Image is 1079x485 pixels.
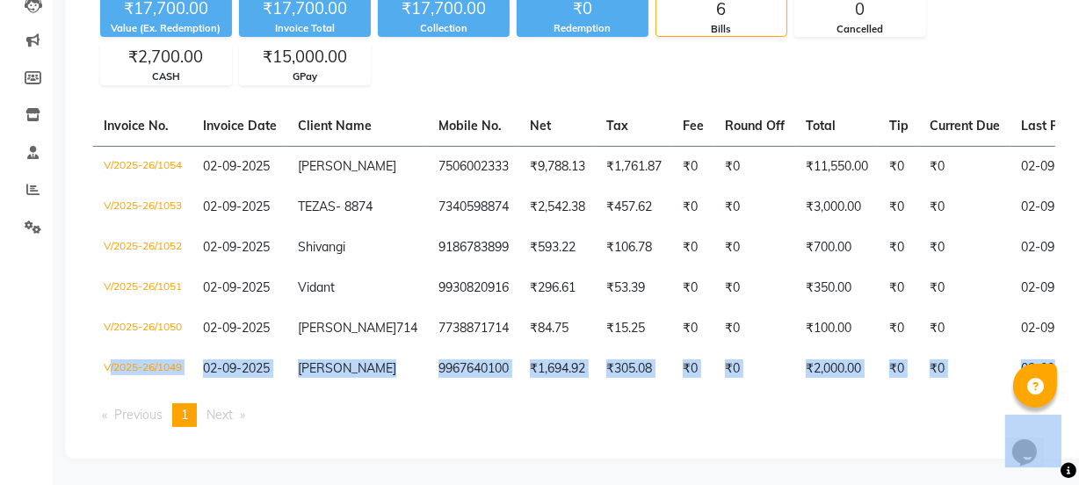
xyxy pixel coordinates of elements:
[795,22,925,37] div: Cancelled
[517,21,648,36] div: Redemption
[93,268,192,308] td: V/2025-26/1051
[519,268,596,308] td: ₹296.61
[298,320,396,336] span: [PERSON_NAME]
[203,118,277,134] span: Invoice Date
[428,146,519,187] td: 7506002333
[298,279,335,295] span: Vidant
[596,308,672,349] td: ₹15.25
[714,268,795,308] td: ₹0
[203,320,270,336] span: 02-09-2025
[428,228,519,268] td: 9186783899
[672,308,714,349] td: ₹0
[93,146,192,187] td: V/2025-26/1054
[428,349,519,389] td: 9967640100
[672,187,714,228] td: ₹0
[672,228,714,268] td: ₹0
[203,199,270,214] span: 02-09-2025
[114,407,163,423] span: Previous
[93,349,192,389] td: V/2025-26/1049
[596,349,672,389] td: ₹305.08
[104,118,169,134] span: Invoice No.
[530,118,551,134] span: Net
[879,187,919,228] td: ₹0
[1005,415,1061,467] iframe: chat widget
[298,199,336,214] span: TEZAS
[672,146,714,187] td: ₹0
[428,187,519,228] td: 7340598874
[919,146,1010,187] td: ₹0
[795,187,879,228] td: ₹3,000.00
[879,146,919,187] td: ₹0
[93,403,1055,427] nav: Pagination
[519,228,596,268] td: ₹593.22
[596,146,672,187] td: ₹1,761.87
[100,21,232,36] div: Value (Ex. Redemption)
[714,349,795,389] td: ₹0
[203,360,270,376] span: 02-09-2025
[519,349,596,389] td: ₹1,694.92
[181,407,188,423] span: 1
[438,118,502,134] span: Mobile No.
[919,228,1010,268] td: ₹0
[919,268,1010,308] td: ₹0
[672,268,714,308] td: ₹0
[298,158,396,174] span: [PERSON_NAME]
[930,118,1000,134] span: Current Due
[298,360,396,376] span: [PERSON_NAME]
[396,320,417,336] span: 714
[795,146,879,187] td: ₹11,550.00
[656,22,786,37] div: Bills
[203,279,270,295] span: 02-09-2025
[879,268,919,308] td: ₹0
[428,308,519,349] td: 7738871714
[298,239,345,255] span: Shivangi
[714,228,795,268] td: ₹0
[606,118,628,134] span: Tax
[519,187,596,228] td: ₹2,542.38
[240,69,370,84] div: GPay
[714,187,795,228] td: ₹0
[919,308,1010,349] td: ₹0
[725,118,785,134] span: Round Off
[714,308,795,349] td: ₹0
[101,69,231,84] div: CASH
[596,187,672,228] td: ₹457.62
[596,268,672,308] td: ₹53.39
[93,308,192,349] td: V/2025-26/1050
[428,268,519,308] td: 9930820916
[795,349,879,389] td: ₹2,000.00
[879,349,919,389] td: ₹0
[203,239,270,255] span: 02-09-2025
[879,228,919,268] td: ₹0
[519,146,596,187] td: ₹9,788.13
[203,158,270,174] span: 02-09-2025
[378,21,510,36] div: Collection
[336,199,373,214] span: - 8874
[795,308,879,349] td: ₹100.00
[806,118,836,134] span: Total
[919,187,1010,228] td: ₹0
[889,118,909,134] span: Tip
[240,45,370,69] div: ₹15,000.00
[519,308,596,349] td: ₹84.75
[298,118,372,134] span: Client Name
[919,349,1010,389] td: ₹0
[93,187,192,228] td: V/2025-26/1053
[672,349,714,389] td: ₹0
[879,308,919,349] td: ₹0
[239,21,371,36] div: Invoice Total
[795,268,879,308] td: ₹350.00
[795,228,879,268] td: ₹700.00
[101,45,231,69] div: ₹2,700.00
[683,118,704,134] span: Fee
[93,228,192,268] td: V/2025-26/1052
[206,407,233,423] span: Next
[596,228,672,268] td: ₹106.78
[714,146,795,187] td: ₹0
